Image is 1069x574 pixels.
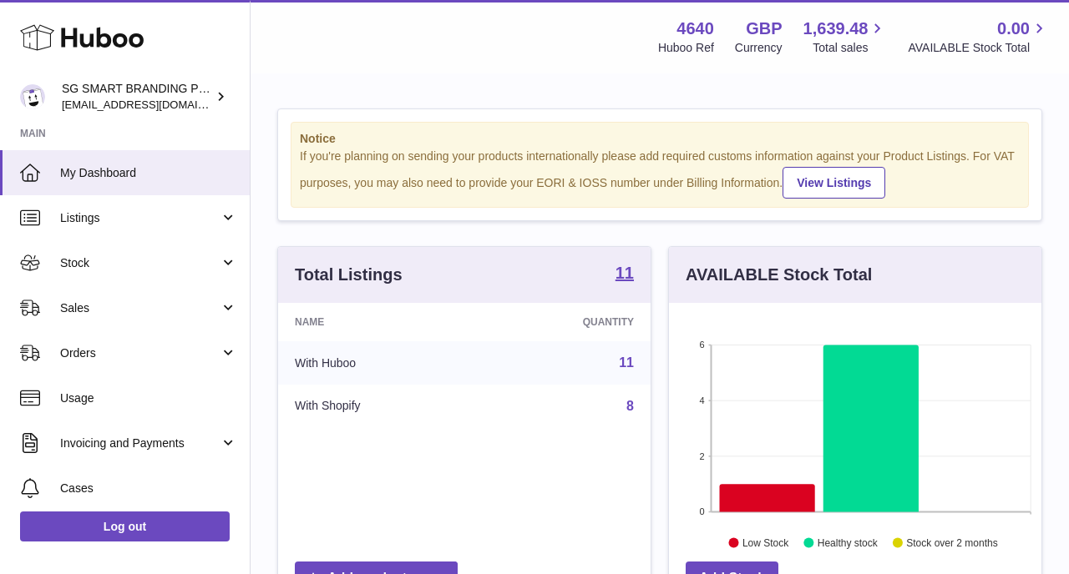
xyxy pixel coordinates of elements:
div: If you're planning on sending your products internationally please add required customs informati... [300,149,1020,199]
td: With Shopify [278,385,479,428]
div: Currency [735,40,783,56]
td: With Huboo [278,341,479,385]
span: Cases [60,481,237,496]
img: uktopsmileshipping@gmail.com [20,84,45,109]
span: Orders [60,345,220,361]
text: 2 [699,451,704,461]
div: SG SMART BRANDING PTE. LTD. [62,81,212,113]
text: 6 [699,340,704,350]
h3: Total Listings [295,264,403,286]
span: AVAILABLE Stock Total [908,40,1049,56]
span: Sales [60,300,220,316]
a: 1,639.48 Total sales [803,18,888,56]
strong: GBP [746,18,782,40]
a: 11 [616,264,634,284]
th: Name [278,303,479,341]
a: 0.00 AVAILABLE Stock Total [908,18,1049,56]
span: Listings [60,210,220,226]
a: Log out [20,511,230,541]
span: Invoicing and Payments [60,436,220,451]
span: My Dashboard [60,165,237,181]
span: 0.00 [997,18,1030,40]
strong: Notice [300,131,1020,147]
a: 11 [619,355,634,370]
text: 0 [699,506,704,516]
text: 4 [699,395,704,405]
span: Usage [60,390,237,406]
text: Healthy stock [818,536,879,548]
strong: 4640 [676,18,714,40]
a: 8 [626,399,634,413]
span: [EMAIL_ADDRESS][DOMAIN_NAME] [62,98,246,111]
span: 1,639.48 [803,18,869,40]
text: Stock over 2 months [906,536,997,548]
strong: 11 [616,264,634,281]
div: Huboo Ref [658,40,714,56]
h3: AVAILABLE Stock Total [686,264,872,286]
span: Stock [60,255,220,271]
span: Total sales [813,40,887,56]
th: Quantity [479,303,651,341]
a: View Listings [783,167,885,199]
text: Low Stock [742,536,789,548]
